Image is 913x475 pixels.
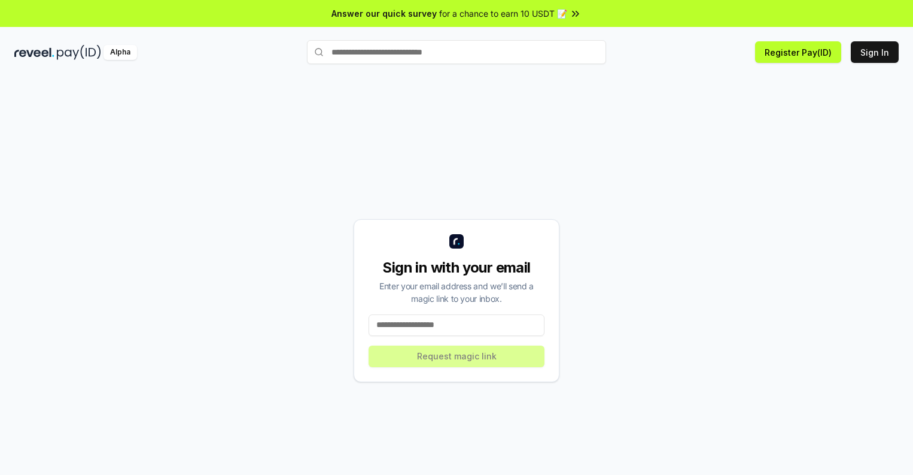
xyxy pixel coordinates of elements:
span: Answer our quick survey [331,7,437,20]
span: for a chance to earn 10 USDT 📝 [439,7,567,20]
img: logo_small [449,234,464,249]
button: Sign In [851,41,899,63]
img: reveel_dark [14,45,54,60]
div: Enter your email address and we’ll send a magic link to your inbox. [369,280,544,305]
button: Register Pay(ID) [755,41,841,63]
div: Alpha [104,45,137,60]
img: pay_id [57,45,101,60]
div: Sign in with your email [369,258,544,277]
